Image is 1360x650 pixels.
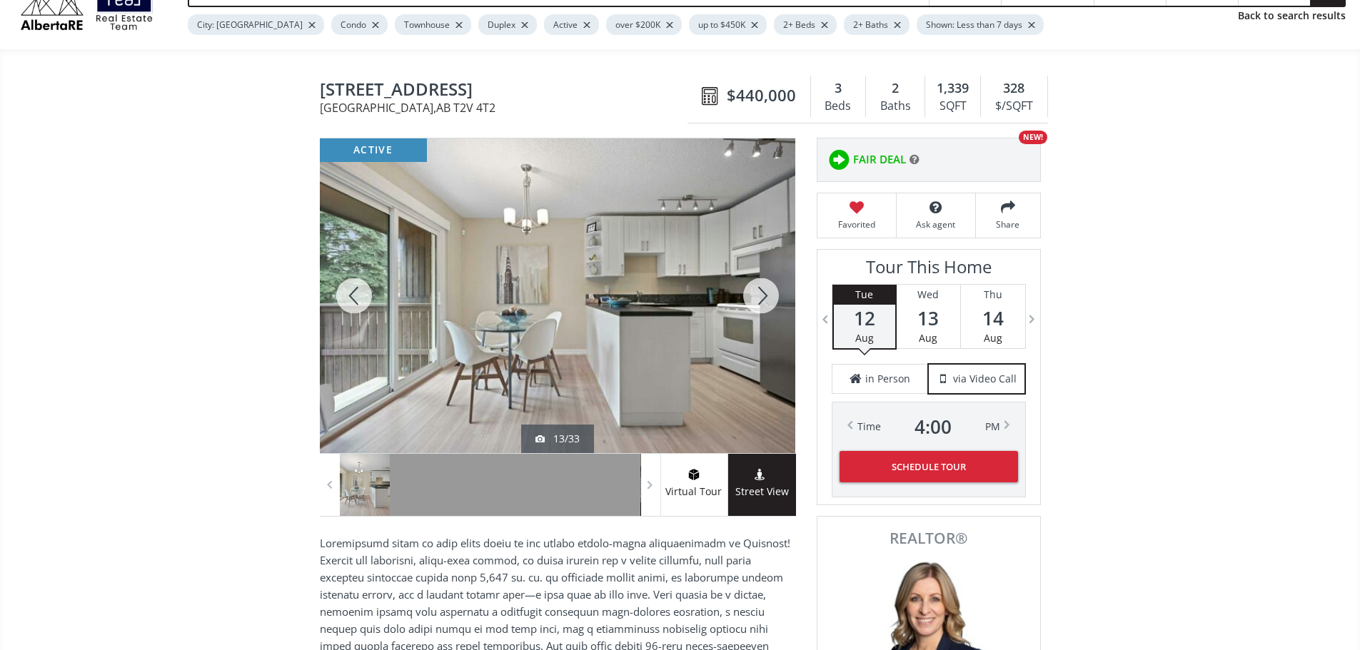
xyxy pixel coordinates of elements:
button: Schedule Tour [840,451,1018,482]
div: 3 [818,79,858,98]
div: 2323 Oakmoor Drive SW #27 Calgary, AB T2V 4T2 - Photo 13 of 33 [320,138,795,453]
span: Virtual Tour [660,484,727,500]
div: Condo [331,14,388,35]
div: over $200K [606,14,682,35]
span: Favorited [825,218,889,230]
span: 4 : 00 [915,417,952,437]
div: City: [GEOGRAPHIC_DATA] [188,14,324,35]
div: 2+ Baths [844,14,910,35]
div: Active [544,14,599,35]
span: in Person [865,372,910,386]
div: NEW! [1019,131,1047,144]
img: rating icon [825,146,853,174]
span: REALTOR® [833,531,1024,546]
div: Townhouse [395,14,471,35]
div: 328 [988,79,1039,98]
div: Tue [834,285,895,305]
div: Baths [873,96,917,117]
span: Ask agent [904,218,968,230]
span: Aug [855,331,874,345]
div: up to $450K [689,14,767,35]
span: [GEOGRAPHIC_DATA] , AB T2V 4T2 [320,102,695,113]
div: Beds [818,96,858,117]
span: 13 [897,308,960,328]
span: Share [983,218,1033,230]
span: 14 [961,308,1025,328]
div: SQFT [932,96,973,117]
div: Time PM [857,417,1000,437]
span: 2323 Oakmoor Drive SW #27 [320,80,695,102]
span: FAIR DEAL [853,152,906,167]
div: 2+ Beds [774,14,837,35]
span: Aug [984,331,1002,345]
img: virtual tour icon [687,469,701,480]
div: $/SQFT [988,96,1039,117]
div: Thu [961,285,1025,305]
span: via Video Call [953,372,1017,386]
span: 12 [834,308,895,328]
span: 1,339 [937,79,969,98]
div: Wed [897,285,960,305]
div: 13/33 [535,432,580,446]
div: 2 [873,79,917,98]
a: virtual tour iconVirtual Tour [660,454,728,516]
a: Back to search results [1238,9,1346,23]
span: Street View [728,484,796,500]
div: Shown: Less than 7 days [917,14,1044,35]
span: $440,000 [727,84,796,106]
h3: Tour This Home [832,257,1026,284]
div: Duplex [478,14,537,35]
span: Aug [919,331,937,345]
div: active [320,138,427,162]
